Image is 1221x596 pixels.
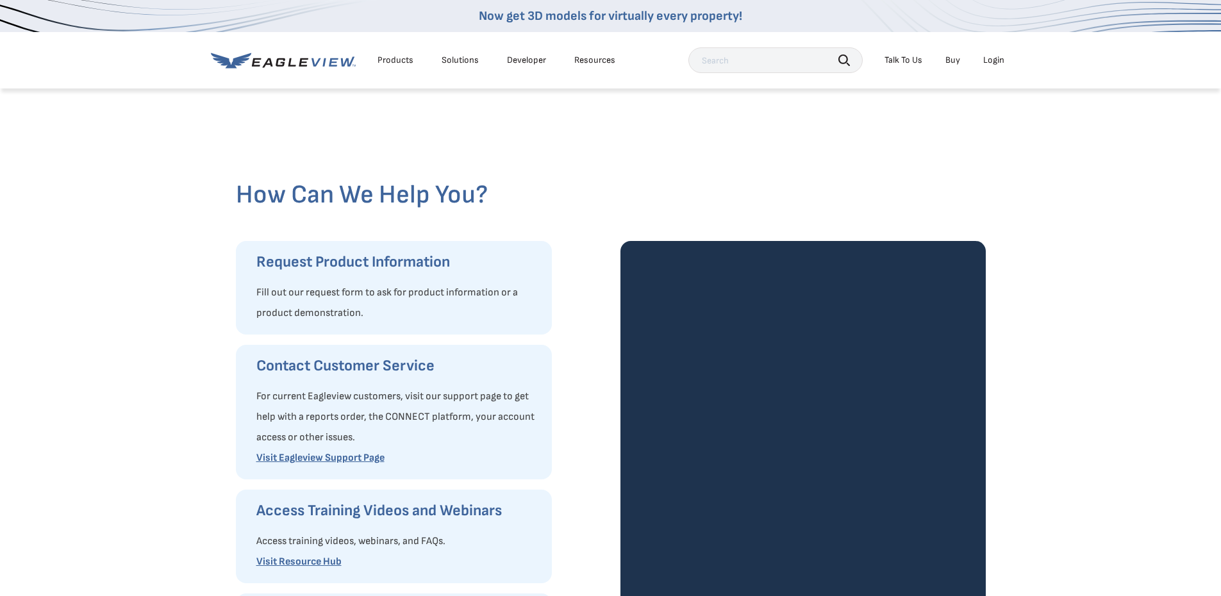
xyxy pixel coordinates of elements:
[256,531,539,552] p: Access training videos, webinars, and FAQs.
[885,54,922,66] div: Talk To Us
[256,252,539,272] h3: Request Product Information
[236,179,986,210] h2: How Can We Help You?
[256,556,342,568] a: Visit Resource Hub
[688,47,863,73] input: Search
[256,452,385,464] a: Visit Eagleview Support Page
[378,54,413,66] div: Products
[442,54,479,66] div: Solutions
[256,356,539,376] h3: Contact Customer Service
[983,54,1004,66] div: Login
[256,283,539,324] p: Fill out our request form to ask for product information or a product demonstration.
[574,54,615,66] div: Resources
[507,54,546,66] a: Developer
[479,8,742,24] a: Now get 3D models for virtually every property!
[945,54,960,66] a: Buy
[256,501,539,521] h3: Access Training Videos and Webinars
[256,386,539,448] p: For current Eagleview customers, visit our support page to get help with a reports order, the CON...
